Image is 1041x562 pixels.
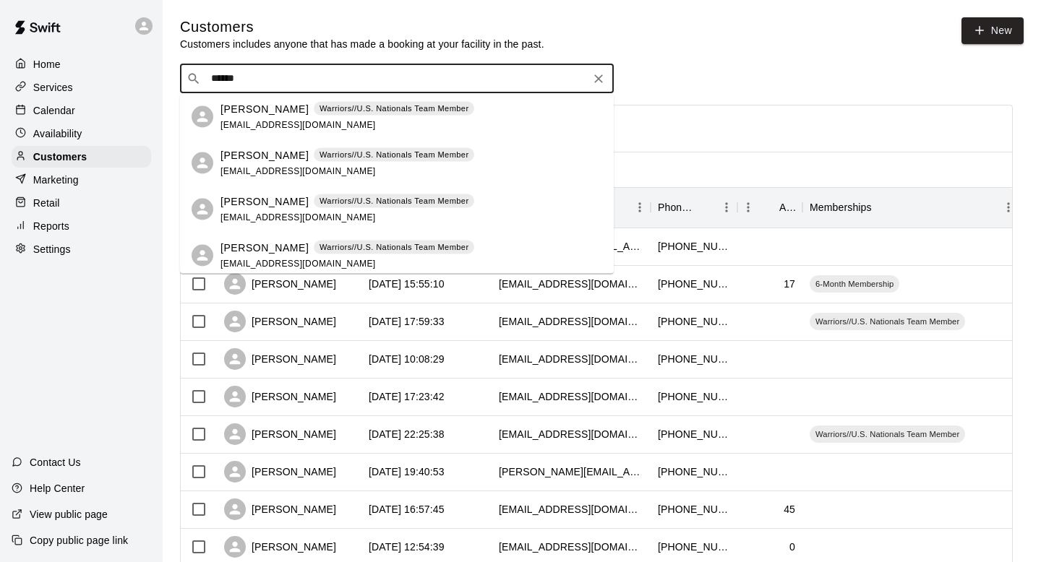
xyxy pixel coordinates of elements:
div: Email [492,187,651,228]
div: Zayden Barnes [192,199,213,220]
button: Menu [737,196,759,218]
p: Warriors//U.S. Nationals Team Member [320,195,469,207]
div: [PERSON_NAME] [224,423,336,445]
p: Contact Us [30,455,81,470]
button: Sort [872,197,892,217]
a: New [961,17,1024,44]
div: +15738816395 [658,277,730,291]
div: 2025-09-08 15:55:10 [369,277,445,291]
div: 0 [789,540,795,554]
div: Warriors//U.S. Nationals Team Member [810,313,965,330]
div: Age [737,187,802,228]
p: Customers includes anyone that has made a booking at your facility in the past. [180,37,544,51]
a: Calendar [12,100,151,121]
span: [EMAIL_ADDRESS][DOMAIN_NAME] [220,212,376,222]
span: 6-Month Membership [810,278,899,290]
p: Settings [33,242,71,256]
p: Warriors//U.S. Nationals Team Member [320,241,469,254]
div: 2025-09-06 10:08:29 [369,352,445,366]
p: Home [33,57,61,72]
div: +15733098921 [658,352,730,366]
a: Home [12,53,151,75]
span: Warriors//U.S. Nationals Team Member [810,428,965,440]
div: Phone Number [651,187,737,228]
button: Menu [998,196,1019,218]
p: Retail [33,196,60,210]
p: Services [33,80,73,95]
div: Age [779,187,795,228]
div: mnparker5@gmail.com [499,314,643,329]
p: Help Center [30,481,85,496]
div: Warriors//U.S. Nationals Team Member [810,425,965,443]
div: annegregstonnichols@gmail.com [499,427,643,441]
button: Menu [629,196,651,218]
p: Marketing [33,173,79,187]
div: calgraves@gmail.com [499,502,643,516]
p: [PERSON_NAME] [220,194,309,209]
div: 2025-09-03 22:25:38 [369,427,445,441]
div: [PERSON_NAME] [224,348,336,370]
div: Sam Barnes [192,152,213,174]
div: [PERSON_NAME] [224,273,336,295]
a: Availability [12,123,151,144]
div: +15738645114 [658,427,730,441]
h5: Customers [180,17,544,37]
div: Phone Number [658,187,695,228]
a: Customers [12,146,151,168]
div: 2025-09-02 19:40:53 [369,464,445,479]
p: Availability [33,126,82,141]
div: +15739991494 [658,502,730,516]
a: Settings [12,238,151,260]
div: +15733247431 [658,389,730,404]
div: Memberships [810,187,872,228]
div: Memberships [802,187,1019,228]
span: [EMAIL_ADDRESS][DOMAIN_NAME] [220,119,376,129]
span: [EMAIL_ADDRESS][DOMAIN_NAME] [220,258,376,268]
div: [PERSON_NAME] [224,536,336,558]
a: Services [12,77,151,98]
button: Clear [588,69,609,89]
div: [PERSON_NAME] [224,386,336,407]
button: Menu [716,196,737,218]
p: Customers [33,150,87,164]
div: 45 [784,502,795,516]
div: michaelcarrozza@comcast.net [499,540,643,554]
span: [EMAIL_ADDRESS][DOMAIN_NAME] [220,165,376,176]
div: [PERSON_NAME] [224,498,336,520]
div: amynicolemahoney@hotmail.com [499,464,643,479]
button: Sort [759,197,779,217]
a: Reports [12,215,151,237]
p: View public page [30,507,108,522]
p: [PERSON_NAME] [220,101,309,116]
div: +15733566086 [658,239,730,254]
p: Calendar [33,103,75,118]
span: Warriors//U.S. Nationals Team Member [810,316,965,327]
div: Ashley Teter [192,106,213,128]
div: 2025-09-02 12:54:39 [369,540,445,554]
div: 2025-09-04 17:23:42 [369,389,445,404]
a: Marketing [12,169,151,191]
p: [PERSON_NAME] [220,147,309,163]
a: Retail [12,192,151,214]
p: Warriors//U.S. Nationals Team Member [320,103,469,115]
div: tonypalmer021@gmail.com [499,352,643,366]
div: [PERSON_NAME] [224,461,336,483]
button: Sort [695,197,716,217]
div: +15738086025 [658,464,730,479]
div: 2025-09-06 17:59:33 [369,314,445,329]
div: Keegan Barnes [192,245,213,267]
p: [PERSON_NAME] [220,240,309,255]
p: Warriors//U.S. Nationals Team Member [320,149,469,161]
div: 17 [784,277,795,291]
div: [PERSON_NAME] [224,311,336,332]
div: aricbremer@gmail.com [499,389,643,404]
div: +15732301342 [658,314,730,329]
